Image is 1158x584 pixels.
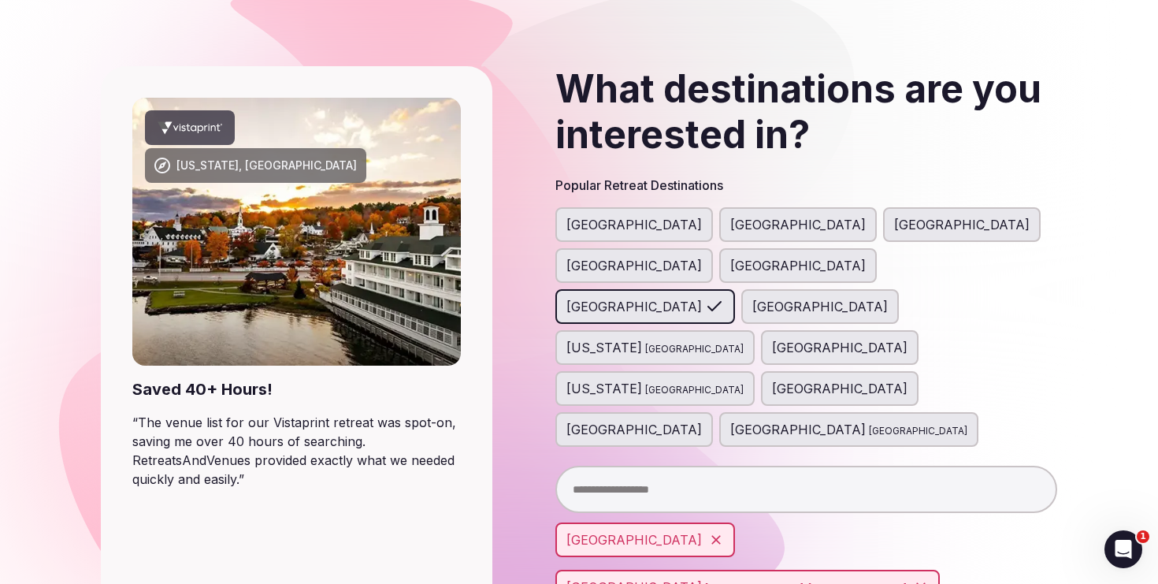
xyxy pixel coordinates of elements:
[566,256,702,275] span: [GEOGRAPHIC_DATA]
[730,215,866,234] span: [GEOGRAPHIC_DATA]
[555,176,1058,195] h3: Popular Retreat Destinations
[566,215,702,234] span: [GEOGRAPHIC_DATA]
[645,382,744,398] span: [GEOGRAPHIC_DATA]
[894,215,1030,234] span: [GEOGRAPHIC_DATA]
[566,420,702,439] span: [GEOGRAPHIC_DATA]
[1104,530,1142,568] iframe: Intercom live chat
[132,98,461,366] img: New Hampshire, USA
[566,297,702,316] span: [GEOGRAPHIC_DATA]
[132,413,461,489] blockquote: “ The venue list for our Vistaprint retreat was spot-on, saving me over 40 hours of searching. Re...
[1137,530,1149,543] span: 1
[566,530,702,549] span: [GEOGRAPHIC_DATA]
[730,420,866,439] span: [GEOGRAPHIC_DATA]
[132,378,461,400] div: Saved 40+ Hours!
[566,379,642,398] span: [US_STATE]
[772,338,907,357] span: [GEOGRAPHIC_DATA]
[566,338,642,357] span: [US_STATE]
[730,256,866,275] span: [GEOGRAPHIC_DATA]
[158,120,222,136] svg: Vistaprint company logo
[555,66,1058,157] h2: What destinations are you interested in?
[176,158,357,173] div: [US_STATE], [GEOGRAPHIC_DATA]
[752,297,888,316] span: [GEOGRAPHIC_DATA]
[645,341,744,357] span: [GEOGRAPHIC_DATA]
[869,423,967,439] span: [GEOGRAPHIC_DATA]
[772,379,907,398] span: [GEOGRAPHIC_DATA]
